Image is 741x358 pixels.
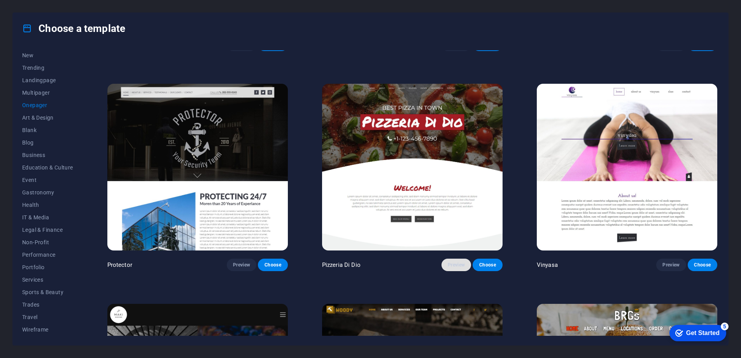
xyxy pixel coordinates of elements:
span: Trades [22,302,73,308]
div: Get Started [23,9,56,16]
div: 5 [58,2,65,9]
button: Business [22,149,73,161]
button: Blank [22,124,73,136]
button: Preview [441,259,471,271]
span: Event [22,177,73,183]
button: Performance [22,249,73,261]
img: Vinyasa [537,84,717,250]
span: Blog [22,139,73,146]
button: Wireframe [22,323,73,336]
button: IT & Media [22,211,73,224]
p: Pizzeria Di Dio [322,261,361,269]
button: Event [22,174,73,186]
button: Trades [22,298,73,311]
button: New [22,49,73,62]
span: Performance [22,252,73,258]
span: IT & Media [22,214,73,220]
button: Choose [688,259,717,271]
span: Trending [22,65,73,71]
span: Choose [264,262,281,268]
span: Choose [694,262,711,268]
span: Business [22,152,73,158]
button: Legal & Finance [22,224,73,236]
span: Preview [233,262,250,268]
button: Health [22,199,73,211]
button: Sports & Beauty [22,286,73,298]
p: Vinyasa [537,261,558,269]
span: Legal & Finance [22,227,73,233]
span: Gastronomy [22,189,73,196]
button: Preview [656,259,686,271]
span: Blank [22,127,73,133]
button: Blog [22,136,73,149]
span: Health [22,202,73,208]
button: Art & Design [22,111,73,124]
button: Portfolio [22,261,73,273]
span: Art & Design [22,115,73,121]
span: Non-Profit [22,239,73,245]
img: Protector [107,84,288,250]
span: Portfolio [22,264,73,270]
span: Services [22,277,73,283]
button: Onepager [22,99,73,111]
span: Onepager [22,102,73,108]
button: Non-Profit [22,236,73,249]
div: Get Started 5 items remaining, 0% complete [6,4,63,20]
button: Travel [22,311,73,323]
button: Preview [227,259,256,271]
span: Sports & Beauty [22,289,73,295]
button: Services [22,273,73,286]
span: Choose [479,262,496,268]
button: Multipager [22,86,73,99]
span: Preview [662,262,680,268]
button: Trending [22,62,73,74]
button: Landingpage [22,74,73,86]
p: Protector [107,261,132,269]
span: Multipager [22,90,73,96]
button: Choose [473,259,502,271]
img: Pizzeria Di Dio [322,84,503,250]
span: New [22,52,73,58]
span: Landingpage [22,77,73,83]
span: Education & Culture [22,164,73,171]
span: Preview [448,262,465,268]
span: Travel [22,314,73,320]
button: Gastronomy [22,186,73,199]
h4: Choose a template [22,22,125,35]
button: Education & Culture [22,161,73,174]
button: Choose [258,259,287,271]
span: Wireframe [22,326,73,333]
